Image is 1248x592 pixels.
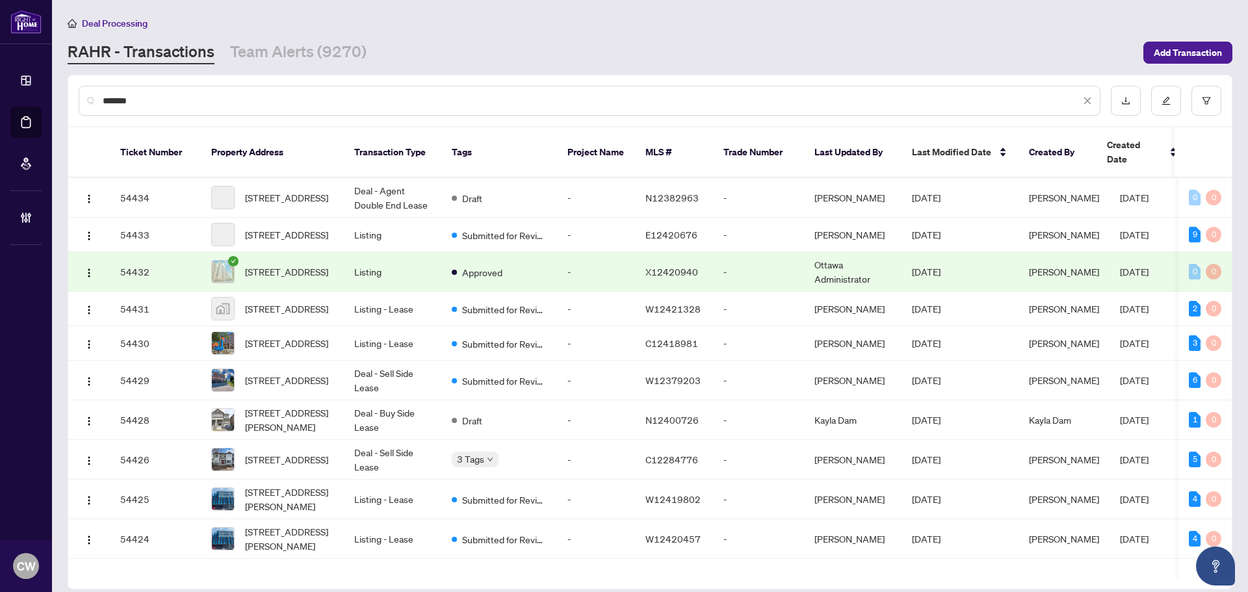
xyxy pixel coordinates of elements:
button: Logo [79,528,99,549]
span: [DATE] [1120,266,1149,277]
span: home [68,19,77,28]
span: [PERSON_NAME] [1029,493,1099,505]
td: 54426 [110,440,201,480]
button: edit [1151,86,1181,116]
img: Logo [84,268,94,278]
span: Submitted for Review [462,532,547,547]
span: 3 Tags [457,452,484,467]
span: [PERSON_NAME] [1029,266,1099,277]
span: Submitted for Review [462,228,547,242]
span: [DATE] [1120,192,1149,203]
div: 0 [1206,301,1221,316]
span: down [487,456,493,463]
span: [DATE] [1120,414,1149,426]
th: Transaction Type [344,127,441,178]
span: [DATE] [912,337,941,349]
span: [DATE] [1120,337,1149,349]
span: [STREET_ADDRESS] [245,190,328,205]
span: [DATE] [912,303,941,315]
div: 0 [1189,264,1201,279]
img: Logo [84,456,94,466]
span: close [1083,96,1092,105]
td: Kayla Dam [804,400,902,440]
span: CW [17,557,36,575]
div: 0 [1206,491,1221,507]
span: [DATE] [912,533,941,545]
span: [DATE] [1120,493,1149,505]
td: [PERSON_NAME] [804,292,902,326]
span: [PERSON_NAME] [1029,374,1099,386]
td: [PERSON_NAME] [804,480,902,519]
img: thumbnail-img [212,448,234,470]
span: [DATE] [1120,454,1149,465]
td: Listing - Lease [344,519,441,559]
div: 6 [1189,372,1201,388]
div: 0 [1206,372,1221,388]
span: Approved [462,265,502,279]
div: 0 [1206,531,1221,547]
span: E12420676 [645,229,697,240]
span: W12420457 [645,533,701,545]
span: [DATE] [912,414,941,426]
button: Logo [79,409,99,430]
button: Logo [79,187,99,208]
span: [STREET_ADDRESS] [245,227,328,242]
div: 4 [1189,531,1201,547]
td: - [713,252,804,292]
button: Logo [79,449,99,470]
img: logo [10,10,42,34]
span: [PERSON_NAME] [1029,303,1099,315]
td: - [557,519,635,559]
span: Last Modified Date [912,145,991,159]
span: [DATE] [912,454,941,465]
th: Project Name [557,127,635,178]
td: - [713,292,804,326]
img: Logo [84,305,94,315]
img: Logo [84,376,94,387]
span: [DATE] [1120,533,1149,545]
td: [PERSON_NAME] [804,218,902,252]
span: [DATE] [1120,374,1149,386]
td: 54433 [110,218,201,252]
td: 54425 [110,480,201,519]
span: filter [1202,96,1211,105]
td: - [713,519,804,559]
td: 54431 [110,292,201,326]
span: [DATE] [912,374,941,386]
img: Logo [84,416,94,426]
td: - [557,326,635,361]
td: - [713,480,804,519]
td: 54429 [110,361,201,400]
button: download [1111,86,1141,116]
td: - [557,480,635,519]
td: - [557,218,635,252]
button: Logo [79,298,99,319]
span: Kayla Dam [1029,414,1071,426]
span: X12420940 [645,266,698,277]
a: RAHR - Transactions [68,41,214,64]
span: [STREET_ADDRESS] [245,302,328,316]
img: thumbnail-img [212,332,234,354]
span: [PERSON_NAME] [1029,454,1099,465]
span: W12421328 [645,303,701,315]
span: [STREET_ADDRESS][PERSON_NAME] [245,485,333,513]
span: Add Transaction [1154,42,1222,63]
img: thumbnail-img [212,261,234,283]
span: [DATE] [1120,229,1149,240]
div: 2 [1189,301,1201,316]
td: Listing - Lease [344,292,441,326]
span: [STREET_ADDRESS] [245,336,328,350]
button: filter [1191,86,1221,116]
td: - [713,326,804,361]
button: Logo [79,489,99,509]
img: thumbnail-img [212,488,234,510]
td: - [713,440,804,480]
span: Submitted for Review [462,302,547,316]
img: thumbnail-img [212,298,234,320]
span: Submitted for Review [462,493,547,507]
td: - [557,361,635,400]
span: W12379203 [645,374,701,386]
a: Team Alerts (9270) [230,41,367,64]
img: Logo [84,535,94,545]
div: 3 [1189,335,1201,351]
